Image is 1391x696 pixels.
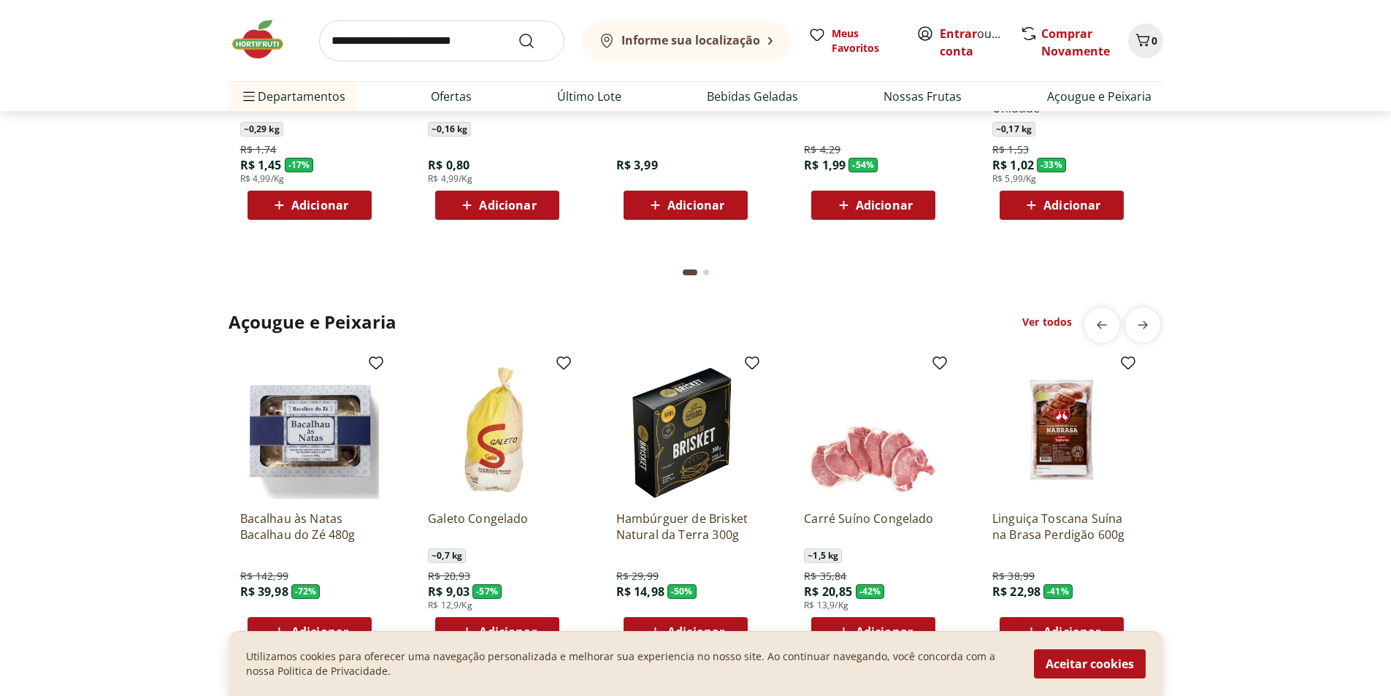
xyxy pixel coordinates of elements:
[992,142,1029,157] span: R$ 1,53
[992,122,1035,137] span: ~ 0,17 kg
[1037,158,1066,172] span: - 33 %
[884,88,962,105] a: Nossas Frutas
[479,199,536,211] span: Adicionar
[240,173,285,185] span: R$ 4,99/Kg
[992,360,1131,499] img: Linguiça Toscana Suína na Brasa Perdigão 600g
[291,626,348,638] span: Adicionar
[804,584,852,600] span: R$ 20,85
[992,584,1041,600] span: R$ 22,98
[667,199,724,211] span: Adicionar
[616,584,664,600] span: R$ 14,98
[856,626,913,638] span: Adicionar
[291,584,321,599] span: - 72 %
[856,199,913,211] span: Adicionar
[557,88,621,105] a: Último Lote
[428,510,567,543] a: Galeto Congelado
[1151,34,1157,47] span: 0
[240,360,379,499] img: Bacalhau às Natas Bacalhau do Zé 480g
[680,255,700,290] button: Current page from fs-carousel
[992,157,1034,173] span: R$ 1,02
[856,584,885,599] span: - 42 %
[479,626,536,638] span: Adicionar
[240,584,288,600] span: R$ 39,98
[1041,26,1110,59] a: Comprar Novamente
[518,32,553,50] button: Submit Search
[285,158,314,172] span: - 17 %
[832,26,899,56] span: Meus Favoritos
[804,510,943,543] a: Carré Suíno Congelado
[319,20,564,61] input: search
[1084,307,1119,343] button: previous
[428,122,471,137] span: ~ 0,16 kg
[992,173,1037,185] span: R$ 5,99/Kg
[804,600,848,611] span: R$ 13,9/Kg
[240,510,379,543] a: Bacalhau às Natas Bacalhau do Zé 480g
[1047,88,1151,105] a: Açougue e Peixaria
[428,360,567,499] img: Galeto Congelado
[940,26,1020,59] a: Criar conta
[811,191,935,220] button: Adicionar
[229,18,302,61] img: Hortifruti
[811,617,935,646] button: Adicionar
[582,20,791,61] button: Informe sua localização
[667,584,697,599] span: - 50 %
[229,310,397,334] h2: Açougue e Peixaria
[940,25,1005,60] span: ou
[1043,584,1073,599] span: - 41 %
[621,32,760,48] b: Informe sua localização
[428,600,472,611] span: R$ 12,9/Kg
[624,617,748,646] button: Adicionar
[700,255,712,290] button: Go to page 2 from fs-carousel
[848,158,878,172] span: - 54 %
[248,191,372,220] button: Adicionar
[616,569,659,584] span: R$ 29,99
[435,617,559,646] button: Adicionar
[804,548,842,563] span: ~ 1,5 kg
[804,157,846,173] span: R$ 1,99
[428,569,470,584] span: R$ 20,93
[808,26,899,56] a: Meus Favoritos
[1043,199,1100,211] span: Adicionar
[246,649,1016,678] p: Utilizamos cookies para oferecer uma navegação personalizada e melhorar sua experiencia no nosso ...
[240,142,277,157] span: R$ 1,74
[1128,23,1163,58] button: Carrinho
[992,510,1131,543] a: Linguiça Toscana Suína na Brasa Perdigão 600g
[428,157,470,173] span: R$ 0,80
[1043,626,1100,638] span: Adicionar
[248,617,372,646] button: Adicionar
[804,569,846,584] span: R$ 35,84
[1000,191,1124,220] button: Adicionar
[992,569,1035,584] span: R$ 38,99
[240,79,258,114] button: Menu
[616,510,755,543] a: Hambúrguer de Brisket Natural da Terra 300g
[291,199,348,211] span: Adicionar
[431,88,472,105] a: Ofertas
[1034,649,1146,678] button: Aceitar cookies
[616,360,755,499] img: Hambúrguer de Brisket Natural da Terra 300g
[804,142,840,157] span: R$ 4,29
[240,157,282,173] span: R$ 1,45
[940,26,977,42] a: Entrar
[240,79,345,114] span: Departamentos
[428,173,472,185] span: R$ 4,99/Kg
[1000,617,1124,646] button: Adicionar
[1022,315,1072,329] a: Ver todos
[435,191,559,220] button: Adicionar
[804,360,943,499] img: Carré Suíno Congelado
[624,191,748,220] button: Adicionar
[667,626,724,638] span: Adicionar
[240,569,288,584] span: R$ 142,99
[240,122,283,137] span: ~ 0,29 kg
[428,584,470,600] span: R$ 9,03
[1125,307,1160,343] button: next
[616,157,658,173] span: R$ 3,99
[428,548,466,563] span: ~ 0,7 kg
[707,88,798,105] a: Bebidas Geladas
[472,584,502,599] span: - 57 %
